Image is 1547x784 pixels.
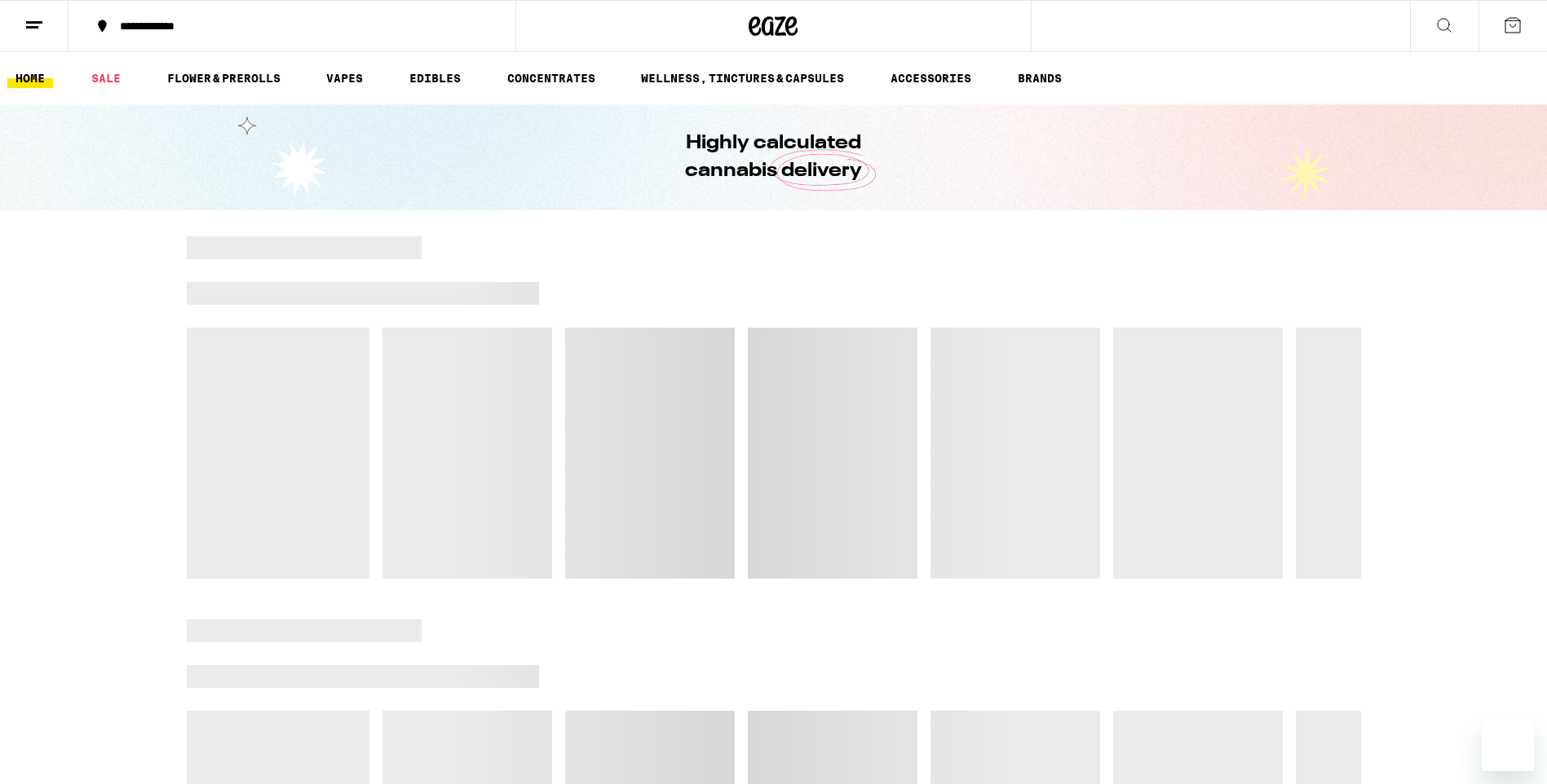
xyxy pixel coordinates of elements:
[83,68,129,88] a: SALE
[401,68,469,88] a: EDIBLES
[882,68,979,88] a: ACCESSORIES
[159,68,289,88] a: FLOWER & PREROLLS
[499,68,603,88] a: CONCENTRATES
[633,68,852,88] a: WELLNESS, TINCTURES & CAPSULES
[639,130,908,185] h1: Highly calculated cannabis delivery
[1482,719,1534,771] iframe: Button to launch messaging window
[1010,68,1070,88] a: BRANDS
[7,68,53,88] a: HOME
[318,68,371,88] a: VAPES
